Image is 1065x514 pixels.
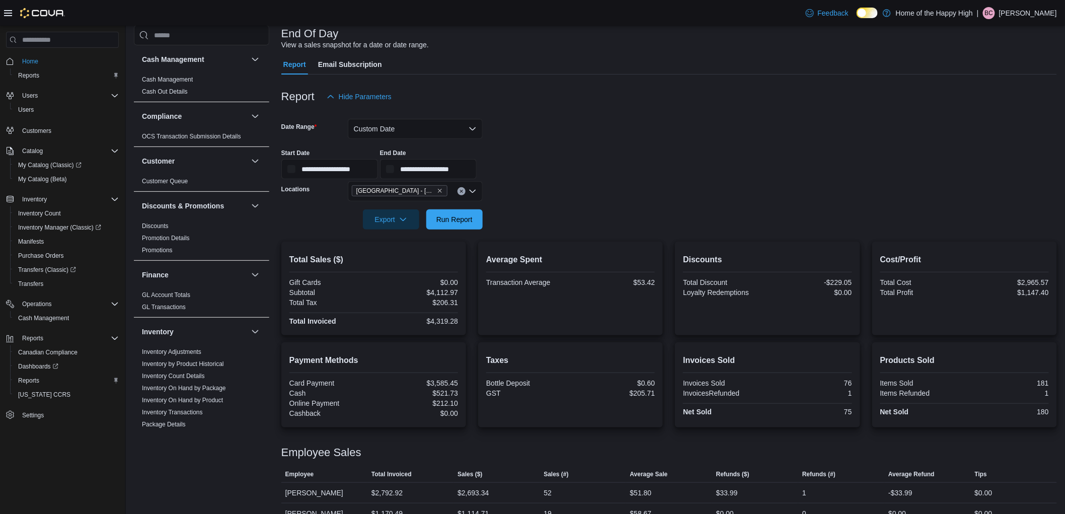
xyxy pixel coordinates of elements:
span: Operations [22,300,52,308]
a: Inventory Manager (Classic) [10,221,123,235]
div: $2,693.34 [458,487,489,499]
a: Users [14,104,38,116]
a: Cash Management [142,76,193,83]
strong: Total Invoiced [289,317,336,325]
div: $206.31 [375,299,458,307]
span: Sales ($) [458,470,482,478]
nav: Complex example [6,50,119,449]
div: Total Cost [880,278,963,286]
span: My Catalog (Classic) [14,159,119,171]
span: Reports [18,71,39,80]
h3: Cash Management [142,54,204,64]
button: Customer [249,155,261,167]
div: $0.00 [375,278,458,286]
h2: Payment Methods [289,354,458,366]
span: OCS Transaction Submission Details [142,132,241,140]
div: Cash Management [134,74,269,102]
span: [US_STATE] CCRS [18,391,70,399]
button: Purchase Orders [10,249,123,263]
div: 1 [966,389,1049,397]
div: 76 [770,379,852,387]
span: Cash Management [14,312,119,324]
strong: Net Sold [683,408,712,416]
button: Discounts & Promotions [249,200,261,212]
span: [GEOGRAPHIC_DATA] - [GEOGRAPHIC_DATA] - Fire & Flower [356,186,435,196]
span: Purchase Orders [14,250,119,262]
button: Cash Management [142,54,247,64]
span: Reports [18,377,39,385]
span: GL Transactions [142,303,186,311]
h2: Taxes [486,354,655,366]
h2: Products Sold [880,354,1049,366]
span: Manifests [14,236,119,248]
div: View a sales snapshot for a date or date range. [281,40,429,50]
div: Subtotal [289,288,372,297]
h3: Finance [142,270,169,280]
button: Customer [142,156,247,166]
div: Online Payment [289,399,372,407]
a: My Catalog (Classic) [14,159,86,171]
span: Settings [22,411,44,419]
input: Press the down key to open a popover containing a calendar. [380,159,477,179]
a: Inventory by Product Historical [142,360,224,368]
a: Discounts [142,223,169,230]
button: Catalog [2,144,123,158]
span: Tips [975,470,987,478]
a: Home [18,55,42,67]
div: Bradley Codner [983,7,995,19]
div: Card Payment [289,379,372,387]
a: [US_STATE] CCRS [14,389,74,401]
button: Run Report [426,209,483,230]
div: $33.99 [716,487,738,499]
button: Compliance [142,111,247,121]
label: Start Date [281,149,310,157]
button: [US_STATE] CCRS [10,388,123,402]
div: Loyalty Redemptions [683,288,766,297]
div: 181 [966,379,1049,387]
span: Discounts [142,222,169,230]
div: $3,585.45 [375,379,458,387]
span: BC [985,7,994,19]
h2: Average Spent [486,254,655,266]
button: Inventory [2,192,123,206]
div: -$229.05 [770,278,852,286]
span: Inventory [22,195,47,203]
div: Compliance [134,130,269,146]
a: GL Transactions [142,304,186,311]
span: Inventory On Hand by Product [142,396,223,404]
button: Remove Edmonton - Clareview - Fire & Flower from selection in this group [437,188,443,194]
span: Promotions [142,246,173,254]
span: Feedback [818,8,849,18]
span: Cash Out Details [142,88,188,96]
div: 1 [770,389,852,397]
div: Total Discount [683,278,766,286]
div: $53.42 [573,278,655,286]
span: My Catalog (Classic) [18,161,82,169]
div: Bottle Deposit [486,379,569,387]
span: Average Sale [630,470,668,478]
div: Items Refunded [880,389,963,397]
button: Cash Management [249,53,261,65]
span: Inventory On Hand by Package [142,384,226,392]
span: Customers [18,124,119,136]
button: Discounts & Promotions [142,201,247,211]
div: 52 [544,487,552,499]
div: [PERSON_NAME] [281,483,367,503]
h2: Invoices Sold [683,354,852,366]
label: End Date [380,149,406,157]
span: Promotion Details [142,234,190,242]
input: Dark Mode [857,8,878,18]
span: Inventory Manager (Classic) [14,222,119,234]
button: Transfers [10,277,123,291]
span: Inventory Count [18,209,61,217]
a: Canadian Compliance [14,346,82,358]
a: My Catalog (Beta) [14,173,71,185]
span: Edmonton - Clareview - Fire & Flower [352,185,447,196]
button: Operations [18,298,56,310]
span: Home [18,55,119,67]
button: Inventory [142,327,247,337]
button: Finance [142,270,247,280]
a: Transfers [14,278,47,290]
